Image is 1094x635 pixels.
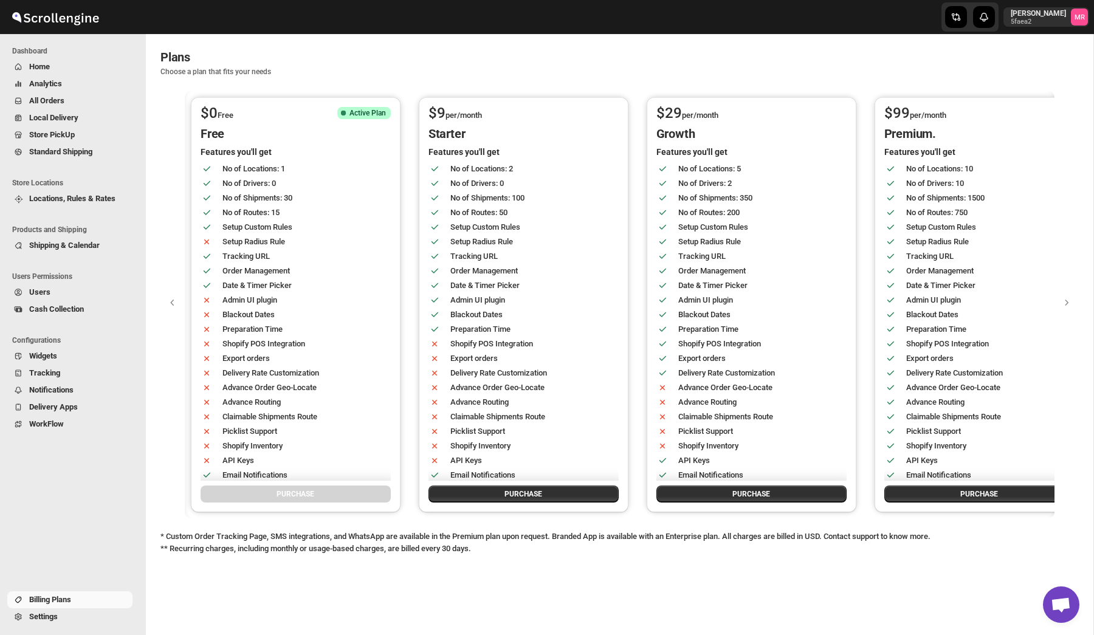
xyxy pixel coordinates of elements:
text: MR [1075,13,1085,21]
button: Delivery Apps [7,399,132,416]
div: Delivery Rate Customization [678,367,841,379]
div: Order Management [450,265,613,277]
div: Advance Order Geo-Locate [678,382,841,394]
div: Preparation Time [450,323,613,335]
span: Cash Collection [29,304,84,314]
div: Tracking URL [450,250,613,263]
span: Products and Shipping [12,225,137,235]
div: Shopify POS Integration [222,338,385,350]
button: User menu [1003,7,1089,27]
div: Setup Radius Rule [222,236,385,248]
div: Setup Custom Rules [906,221,1068,233]
span: $ 29 [656,105,682,122]
div: Claimable Shipments Route [678,411,841,423]
div: Delivery Rate Customization [222,367,385,379]
div: Claimable Shipments Route [222,411,385,423]
div: Shopify POS Integration [450,338,613,350]
div: No of Routes: 15 [222,207,385,219]
div: Export orders [678,352,841,365]
span: Locations, Rules & Rates [29,194,115,203]
div: Order Management [222,265,385,277]
div: Tracking URL [678,250,841,263]
div: No of Locations: 5 [678,163,841,175]
span: Free [218,111,233,120]
span: $ 99 [884,105,910,122]
div: Date & Timer Picker [678,280,841,292]
span: $ 9 [428,105,446,122]
button: Settings [7,608,132,625]
button: Locations, Rules & Rates [7,190,132,207]
div: No of Shipments: 1500 [906,192,1068,204]
div: No of Locations: 10 [906,163,1068,175]
div: Order Management [678,265,841,277]
div: Advance Order Geo-Locate [450,382,613,394]
div: Advance Routing [906,396,1068,408]
div: Admin UI plugin [906,294,1068,306]
div: No of Drivers: 2 [678,177,841,190]
div: Admin UI plugin [678,294,841,306]
a: Open chat [1043,586,1079,623]
div: Picklist Support [906,425,1068,438]
div: Delivery Rate Customization [450,367,613,379]
p: [PERSON_NAME] [1011,9,1066,18]
div: Setup Custom Rules [450,221,613,233]
div: Shopify Inventory [222,440,385,452]
button: Users [7,284,132,301]
button: Billing Plans [7,591,132,608]
span: Standard Shipping [29,147,92,156]
p: Growth [656,126,847,141]
div: API Keys [222,455,385,467]
span: Settings [29,612,58,621]
div: Preparation Time [678,323,841,335]
button: Widgets [7,348,132,365]
span: Notifications [29,385,74,394]
span: Moussa Rifai [1071,9,1088,26]
div: Claimable Shipments Route [450,411,613,423]
span: Configurations [12,335,137,345]
div: Setup Custom Rules [222,221,385,233]
div: Setup Custom Rules [678,221,841,233]
h2: Features you'll get [428,146,619,158]
span: Store Locations [12,178,137,188]
span: Shipping & Calendar [29,241,100,250]
div: Advance Order Geo-Locate [222,382,385,394]
button: All Orders [7,92,132,109]
p: Starter [428,126,619,141]
div: Date & Timer Picker [450,280,613,292]
img: ScrollEngine [10,2,101,32]
div: Shopify POS Integration [906,338,1068,350]
div: Shopify Inventory [906,440,1068,452]
span: All Orders [29,96,64,105]
p: 5faea2 [1011,18,1066,26]
div: Advance Routing [678,396,841,408]
div: Admin UI plugin [222,294,385,306]
span: PURCHASE [504,489,542,499]
div: Shopify Inventory [678,440,841,452]
p: Free [201,126,391,141]
span: Widgets [29,351,57,360]
span: $ 0 [201,105,218,122]
div: Advance Order Geo-Locate [906,382,1068,394]
div: No of Routes: 200 [678,207,841,219]
p: Premium. [884,126,1075,141]
div: Export orders [450,352,613,365]
div: Preparation Time [906,323,1068,335]
span: Plans [160,50,190,64]
span: Billing Plans [29,595,71,604]
div: API Keys [906,455,1068,467]
div: Export orders [222,352,385,365]
div: No of Shipments: 30 [222,192,385,204]
div: API Keys [450,455,613,467]
span: Active Plan [349,108,386,118]
div: Blackout Dates [906,309,1068,321]
div: Date & Timer Picker [222,280,385,292]
span: Local Delivery [29,113,78,122]
button: PURCHASE [884,486,1075,503]
div: Delivery Rate Customization [906,367,1068,379]
div: Email Notifications [450,469,613,481]
div: Blackout Dates [678,309,841,321]
div: Blackout Dates [450,309,613,321]
div: Picklist Support [678,425,841,438]
h2: Features you'll get [201,146,391,158]
span: Store PickUp [29,130,75,139]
